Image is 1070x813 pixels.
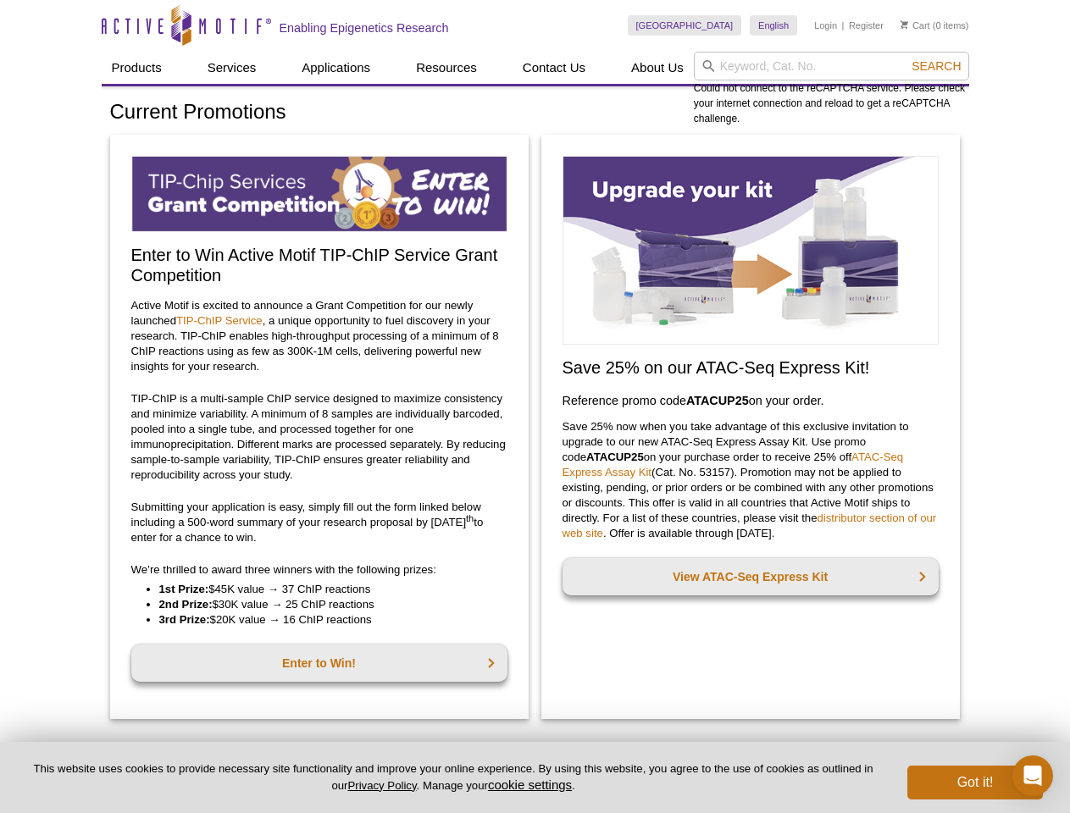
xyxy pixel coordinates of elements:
[621,52,694,84] a: About Us
[563,390,939,411] h3: Reference promo code on your order.
[131,245,507,285] h2: Enter to Win Active Motif TIP-ChIP Service Grant Competition
[563,558,939,595] a: View ATAC-Seq Express Kit
[131,644,507,682] a: Enter to Win!
[563,156,939,345] img: Save on ATAC-Seq Express Assay Kit
[159,583,209,595] strong: 1st Prize:
[280,20,449,36] h2: Enabling Epigenetics Research
[901,15,969,36] li: (0 items)
[912,59,961,73] span: Search
[159,582,491,597] li: $45K value → 37 ChIP reactions
[686,394,749,407] strong: ATACUP25
[694,52,969,126] div: Could not connect to the reCAPTCHA service. Please check your internet connection and reload to g...
[291,52,380,84] a: Applications
[131,391,507,483] p: TIP-ChIP is a multi-sample ChIP service designed to maximize consistency and minimize variability...
[586,451,644,463] strong: ATACUP25
[131,156,507,232] img: TIP-ChIP Service Grant Competition
[563,419,939,541] p: Save 25% now when you take advantage of this exclusive invitation to upgrade to our new ATAC-Seq ...
[1012,755,1053,796] div: Open Intercom Messenger
[513,52,596,84] a: Contact Us
[110,101,961,125] h1: Current Promotions
[901,19,930,31] a: Cart
[159,613,210,626] strong: 3rd Prize:
[159,598,213,611] strong: 2nd Prize:
[628,15,742,36] a: [GEOGRAPHIC_DATA]
[176,314,263,327] a: TIP-ChIP Service
[694,52,969,80] input: Keyword, Cat. No.
[488,777,572,792] button: cookie settings
[849,19,884,31] a: Register
[842,15,845,36] li: |
[27,761,879,794] p: This website uses cookies to provide necessary site functionality and improve your online experie...
[466,512,474,523] sup: th
[901,20,908,29] img: Your Cart
[814,19,837,31] a: Login
[347,779,416,792] a: Privacy Policy
[131,500,507,545] p: Submitting your application is easy, simply fill out the form linked below including a 500-word s...
[906,58,966,74] button: Search
[159,597,491,612] li: $30K value → 25 ChIP reactions
[131,562,507,578] p: We’re thrilled to award three winners with the following prizes:
[563,357,939,378] h2: Save 25% on our ATAC-Seq Express Kit!
[197,52,267,84] a: Services
[131,298,507,374] p: Active Motif is excited to announce a Grant Competition for our newly launched , a unique opportu...
[159,612,491,628] li: $20K value → 16 ChIP reactions
[406,52,487,84] a: Resources
[102,52,172,84] a: Products
[750,15,797,36] a: English
[907,766,1043,799] button: Got it!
